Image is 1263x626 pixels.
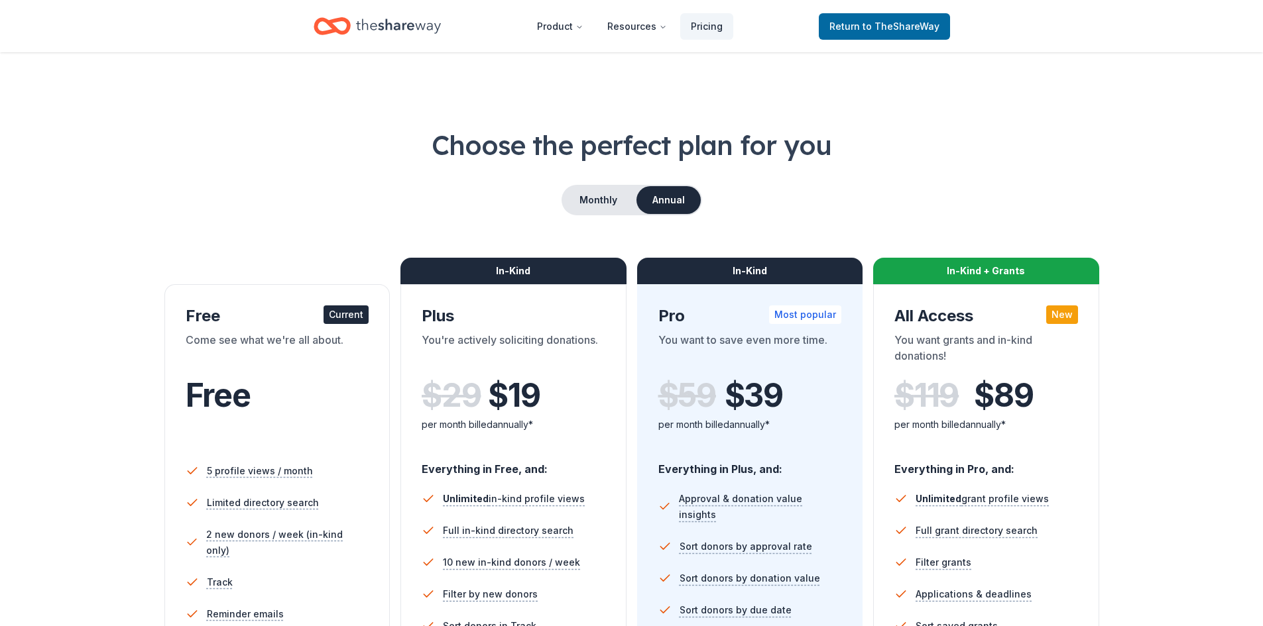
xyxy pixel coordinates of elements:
[422,417,605,433] div: per month billed annually*
[443,493,489,504] span: Unlimited
[894,332,1078,369] div: You want grants and in-kind donations!
[526,11,733,42] nav: Main
[186,332,369,369] div: Come see what we're all about.
[894,417,1078,433] div: per month billed annually*
[637,258,863,284] div: In-Kind
[679,491,841,523] span: Approval & donation value insights
[894,450,1078,478] div: Everything in Pro, and:
[1046,305,1078,324] div: New
[422,450,605,478] div: Everything in Free, and:
[443,523,573,539] span: Full in-kind directory search
[680,13,733,40] a: Pricing
[443,586,538,602] span: Filter by new donors
[186,305,369,327] div: Free
[207,574,233,590] span: Track
[422,305,605,327] div: Plus
[443,493,585,504] span: in-kind profile views
[207,495,319,511] span: Limited directory search
[207,463,313,479] span: 5 profile views / month
[658,332,842,369] div: You want to save even more time.
[916,554,971,570] span: Filter grants
[680,570,820,586] span: Sort donors by donation value
[636,186,701,214] button: Annual
[916,493,1049,504] span: grant profile views
[894,305,1078,327] div: All Access
[206,527,369,558] span: 2 new donors / week (in-kind only)
[422,332,605,369] div: You're actively soliciting donations.
[53,127,1210,164] h1: Choose the perfect plan for you
[873,258,1099,284] div: In-Kind + Grants
[819,13,950,40] a: Returnto TheShareWay
[680,602,792,618] span: Sort donors by due date
[658,417,842,433] div: per month billed annually*
[863,21,939,32] span: to TheShareWay
[916,586,1032,602] span: Applications & deadlines
[563,186,634,214] button: Monthly
[725,377,783,414] span: $ 39
[597,13,678,40] button: Resources
[974,377,1033,414] span: $ 89
[680,539,812,554] span: Sort donors by approval rate
[526,13,594,40] button: Product
[400,258,627,284] div: In-Kind
[916,523,1038,539] span: Full grant directory search
[207,606,284,622] span: Reminder emails
[658,305,842,327] div: Pro
[916,493,961,504] span: Unlimited
[488,377,540,414] span: $ 19
[829,19,939,34] span: Return
[186,376,251,415] span: Free
[658,450,842,478] div: Everything in Plus, and:
[443,554,580,570] span: 10 new in-kind donors / week
[769,305,841,324] div: Most popular
[314,11,441,42] a: Home
[324,305,369,324] div: Current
